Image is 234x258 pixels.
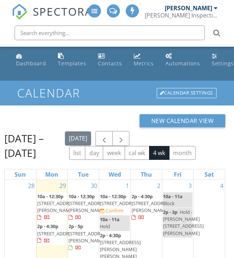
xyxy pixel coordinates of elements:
[95,131,113,146] button: Previous
[100,216,120,223] span: 10a - 11a
[95,50,125,70] a: Contacts
[165,4,212,12] div: [PERSON_NAME]
[13,169,27,180] a: Sunday
[169,146,196,160] button: month
[165,60,200,67] div: Automations
[100,200,141,207] span: [STREET_ADDRESS]
[98,60,122,67] div: Contacts
[58,60,86,67] div: Templates
[85,146,103,160] button: day
[37,192,67,222] a: 10a - 12:30p [STREET_ADDRESS][PERSON_NAME]
[112,131,129,146] button: Next
[69,230,109,244] span: [STREET_ADDRESS][PERSON_NAME]
[37,223,78,243] a: 2p - 4:30p [STREET_ADDRESS]
[12,4,28,20] img: The Best Home Inspection Software - Spectora
[69,223,83,230] span: 2p - 5p
[131,50,157,70] a: Metrics
[145,12,218,19] div: McNamara Inspections
[58,180,67,192] a: Go to September 29, 2025
[172,169,183,180] a: Friday
[100,207,124,214] a: Confirm
[37,200,78,213] span: [STREET_ADDRESS][PERSON_NAME]
[103,146,125,160] button: week
[125,146,149,160] button: cal wk
[132,192,161,222] a: 2p - 4:30p [STREET_ADDRESS][PERSON_NAME]
[69,200,109,213] span: [STREET_ADDRESS][PERSON_NAME]
[163,193,183,200] span: 10a - 11a
[132,200,172,213] span: [STREET_ADDRESS][PERSON_NAME]
[163,50,203,70] a: Automations (Advanced)
[37,193,63,200] span: 10a - 12:30p
[37,230,78,237] span: [STREET_ADDRESS]
[12,10,93,25] a: SPECTORA
[219,180,225,192] a: Go to October 4, 2025
[44,169,60,180] a: Monday
[140,114,226,127] button: New Calendar View
[132,193,153,200] span: 2p - 4:30p
[106,208,124,213] div: Confirm
[69,192,98,222] a: 10a - 12:30p [STREET_ADDRESS][PERSON_NAME]
[134,60,154,67] div: Metrics
[4,131,65,160] h2: [DATE] – [DATE]
[132,193,172,221] a: 2p - 4:30p [STREET_ADDRESS][PERSON_NAME]
[37,223,58,230] span: 2p - 4:30p
[149,146,169,160] button: 4 wk
[100,193,141,207] a: 10a - 12:30p [STREET_ADDRESS]
[15,26,205,40] input: Search everything...
[156,180,162,192] a: Go to October 2, 2025
[69,146,86,160] button: list
[37,222,67,245] a: 2p - 4:30p [STREET_ADDRESS]
[157,88,217,98] div: Calendar Settings
[69,223,109,251] a: 2p - 5p [STREET_ADDRESS][PERSON_NAME]
[100,193,126,200] span: 10a - 12:30p
[124,180,130,192] a: Go to October 1, 2025
[203,169,215,180] a: Saturday
[27,180,36,192] a: Go to September 28, 2025
[156,87,217,99] a: Calendar Settings
[100,232,121,239] span: 2p - 4:30p
[163,209,178,215] span: 2p - 3p
[77,169,90,180] a: Tuesday
[100,192,129,215] a: 10a - 12:30p [STREET_ADDRESS] Confirm
[17,86,217,99] h1: Calendar
[33,4,93,19] span: SPECTORA
[16,60,46,67] div: Dashboard
[139,169,153,180] a: Thursday
[69,193,95,200] span: 10a - 12:30p
[13,50,49,70] a: Dashboard
[163,200,175,207] span: Block
[163,209,204,236] span: Hold - [PERSON_NAME] [STREET_ADDRESS][PERSON_NAME]
[89,180,99,192] a: Go to September 30, 2025
[65,131,91,146] button: [DATE]
[212,60,234,67] div: Settings
[37,193,78,221] a: 10a - 12:30p [STREET_ADDRESS][PERSON_NAME]
[69,193,109,221] a: 10a - 12:30p [STREET_ADDRESS][PERSON_NAME]
[55,50,89,70] a: Templates
[107,169,122,180] a: Wednesday
[187,180,193,192] a: Go to October 3, 2025
[69,222,98,252] a: 2p - 5p [STREET_ADDRESS][PERSON_NAME]
[100,223,110,230] span: Hold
